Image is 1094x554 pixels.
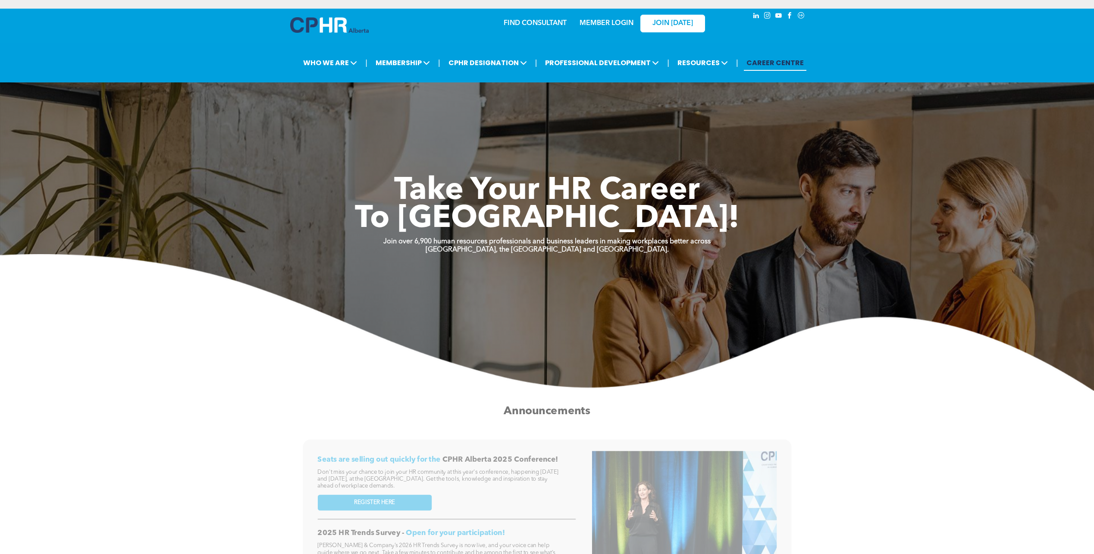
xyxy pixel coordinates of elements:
a: linkedin [752,11,761,22]
span: To [GEOGRAPHIC_DATA]! [355,204,740,235]
span: Seats are selling out quickly for the [317,456,440,463]
span: JOIN [DATE] [652,19,693,28]
li: | [667,54,669,72]
strong: Join over 6,900 human resources professionals and business leaders in making workplaces better ac... [383,238,711,245]
span: Open for your participation! [406,529,505,537]
a: MEMBER LOGIN [580,20,633,27]
a: instagram [763,11,772,22]
li: | [365,54,367,72]
span: REGISTER HERE [354,499,395,506]
a: youtube [774,11,784,22]
li: | [736,54,738,72]
span: Announcements [504,406,590,417]
a: facebook [785,11,795,22]
span: WHO WE ARE [301,55,360,71]
span: PROFESSIONAL DEVELOPMENT [542,55,661,71]
a: CAREER CENTRE [744,55,806,71]
a: REGISTER HERE [317,494,432,510]
img: A blue and white logo for cp alberta [290,17,369,33]
span: 2025 HR Trends Survey - [317,529,404,537]
span: RESOURCES [675,55,730,71]
li: | [535,54,537,72]
strong: [GEOGRAPHIC_DATA], the [GEOGRAPHIC_DATA] and [GEOGRAPHIC_DATA]. [426,246,669,253]
a: FIND CONSULTANT [504,20,567,27]
a: JOIN [DATE] [640,15,705,32]
span: MEMBERSHIP [373,55,433,71]
span: Don't miss your chance to join your HR community at this year's conference, happening [DATE] and ... [317,469,558,489]
span: Take Your HR Career [394,176,700,207]
span: CPHR Alberta 2025 Conference! [442,456,558,463]
a: Social network [796,11,806,22]
li: | [438,54,440,72]
span: CPHR DESIGNATION [446,55,530,71]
